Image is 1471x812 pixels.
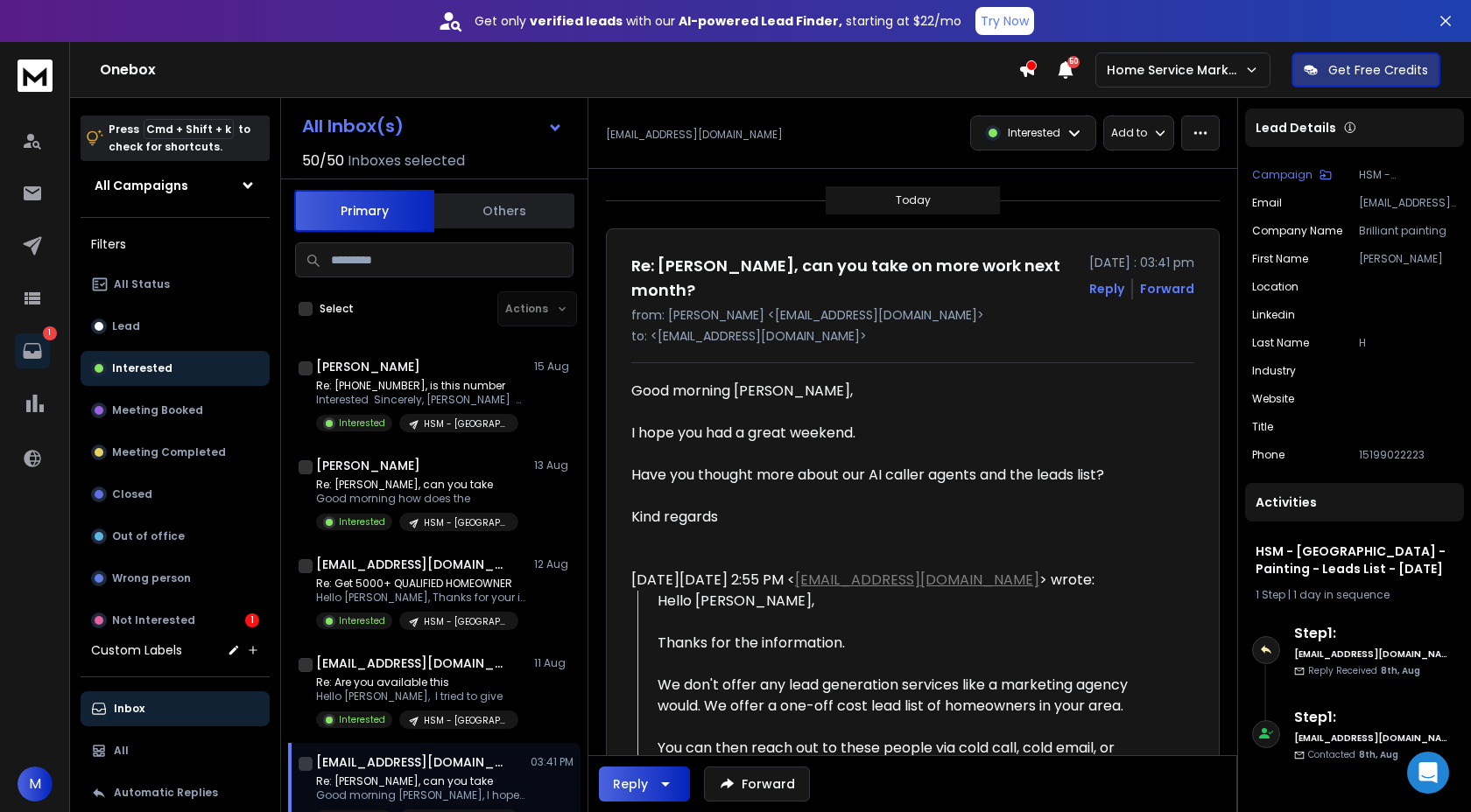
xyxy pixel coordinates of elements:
p: Get only with our starting at $22/mo [475,12,961,30]
div: You can then reach out to these people via cold call, cold email, or direct mail. [658,738,1143,780]
p: Get Free Credits [1328,61,1428,79]
p: location [1252,280,1299,294]
h1: HSM - [GEOGRAPHIC_DATA] - Painting - Leads List - [DATE] [1256,542,1453,577]
p: Meeting Booked [112,403,203,417]
p: H [1359,336,1457,350]
p: Re: Are you available this [316,675,518,689]
button: Lead [81,309,270,344]
h3: Custom Labels [91,641,182,659]
button: All Status [81,267,270,302]
p: Closed [112,487,152,501]
div: Thanks for the information. [658,633,1143,654]
p: Lead Details [1256,119,1336,136]
p: Re: Get 5000+ QUALIFIED HOMEOWNER [316,577,526,591]
h1: Re: [PERSON_NAME], can you take on more work next month? [631,254,1079,303]
a: [EMAIL_ADDRESS][DOMAIN_NAME] [795,570,1039,590]
p: Home Service Marketing [1107,61,1244,79]
p: Try Now [981,12,1029,30]
p: from: [PERSON_NAME] <[EMAIL_ADDRESS][DOMAIN_NAME]> [631,306,1194,324]
button: Others [434,192,574,230]
p: Meeting Completed [112,445,226,459]
button: All Inbox(s) [288,108,577,143]
span: 8th, Aug [1381,664,1420,677]
p: Contacted [1308,748,1398,761]
button: Inbox [81,691,270,726]
p: HSM - [GEOGRAPHIC_DATA] - Painting - Leads List - [DATE] [424,615,508,628]
h3: Inboxes selected [348,150,465,171]
h6: [EMAIL_ADDRESS][DOMAIN_NAME] [1294,647,1447,661]
button: Wrong person [81,561,270,596]
p: Email [1252,196,1282,210]
h1: All Campaigns [95,177,188,194]
p: Interested [339,614,385,627]
p: Lead [112,319,140,333]
p: [DATE] : 03:41 pm [1089,254,1194,271]
p: Interested [112,361,172,375]
button: Automatic Replies [81,775,270,810]
h1: [EMAIL_ADDRESS][DOMAIN_NAME] [316,556,509,573]
p: [EMAIL_ADDRESS][DOMAIN_NAME] [1359,196,1457,210]
p: Automatic Replies [114,786,218,800]
p: 1 [43,326,57,340]
h1: [PERSON_NAME] [316,457,420,474]
button: Not Interested1 [81,603,270,638]
button: Meeting Booked [81,393,270,428]
p: Interested [339,515,385,528]
button: Meeting Completed [81,435,270,470]
img: logo [18,59,53,92]
p: Out of office [112,529,185,543]
h1: [EMAIL_ADDRESS][DOMAIN_NAME] [316,753,509,771]
p: industry [1252,364,1296,378]
button: Reply [599,766,690,801]
a: 1 [15,333,50,368]
span: 50 / 50 [302,150,344,171]
p: Today [896,193,931,207]
p: Press to check for shortcuts. [109,121,250,156]
p: Not Interested [112,613,195,627]
div: Activities [1245,483,1464,521]
p: [PERSON_NAME] [1359,252,1457,266]
div: We don't offer any lead generation services like a marketing agency would. We offer a one-off cos... [658,675,1143,717]
button: Interested [81,351,270,386]
button: M [18,766,53,801]
p: Re: [PERSON_NAME], can you take [316,774,526,788]
div: Have you thought more about our AI caller agents and the leads list? [631,465,1143,486]
h1: [EMAIL_ADDRESS][DOMAIN_NAME] [316,654,509,672]
div: Kind regards [631,507,1143,528]
p: website [1252,392,1294,406]
span: 1 Step [1256,587,1285,602]
p: Last Name [1252,336,1309,350]
div: I hope you had a great weekend. [631,423,1143,444]
div: [DATE][DATE] 2:55 PM < > wrote: [631,570,1143,591]
p: Interested Sincerely, [PERSON_NAME] Best Buy Painting Inc. Office: [PHONE_NUMBER] [316,393,526,407]
button: Forward [704,766,810,801]
p: Re: [PHONE_NUMBER], is this number [316,379,526,393]
p: HSM - [GEOGRAPHIC_DATA] - Painting - Leads List - [DATE] [1359,168,1457,182]
p: Good morning how does the [316,492,518,506]
div: Good morning [PERSON_NAME], [631,381,1143,402]
h6: Step 1 : [1294,707,1447,728]
div: Reply [613,775,648,793]
button: Closed [81,477,270,512]
button: All [81,733,270,768]
p: Interested [339,416,385,430]
button: Campaign [1252,168,1332,182]
p: Inbox [114,702,144,716]
h1: Onebox [100,59,1018,80]
p: to: <[EMAIL_ADDRESS][DOMAIN_NAME]> [631,327,1194,345]
p: [EMAIL_ADDRESS][DOMAIN_NAME] [606,128,783,142]
p: All [114,744,129,758]
p: 15 Aug [534,360,574,374]
div: Open Intercom Messenger [1407,752,1449,794]
button: All Campaigns [81,168,270,203]
p: Hello [PERSON_NAME], I tried to give [316,689,518,703]
strong: verified leads [530,12,623,30]
button: Primary [294,190,434,232]
h6: [EMAIL_ADDRESS][DOMAIN_NAME] [1294,731,1447,745]
p: 03:41 PM [531,755,574,769]
button: Try Now [975,7,1034,35]
div: 1 [245,613,259,627]
button: Get Free Credits [1292,52,1440,87]
button: Reply [1089,280,1124,297]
